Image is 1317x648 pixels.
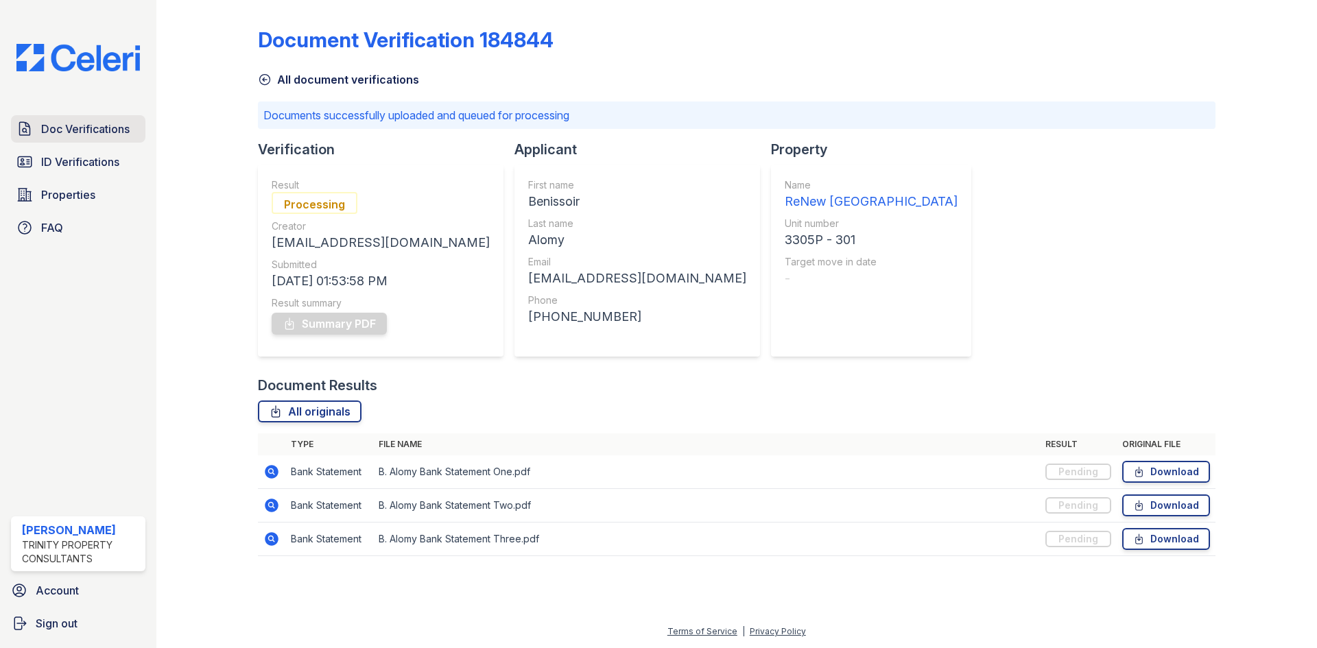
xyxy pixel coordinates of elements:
div: Document Results [258,376,377,395]
a: Account [5,577,151,604]
div: | [742,626,745,636]
div: Submitted [272,258,490,272]
div: Result summary [272,296,490,310]
div: - [785,269,958,288]
span: FAQ [41,219,63,236]
th: Type [285,433,373,455]
div: Name [785,178,958,192]
a: All originals [258,400,361,422]
a: Download [1122,494,1210,516]
a: Name ReNew [GEOGRAPHIC_DATA] [785,178,958,211]
div: [EMAIL_ADDRESS][DOMAIN_NAME] [528,269,746,288]
a: All document verifications [258,71,419,88]
div: [EMAIL_ADDRESS][DOMAIN_NAME] [272,233,490,252]
div: Applicant [514,140,771,159]
div: Pending [1045,531,1111,547]
a: Download [1122,528,1210,550]
a: FAQ [11,214,145,241]
div: Unit number [785,217,958,230]
div: Pending [1045,464,1111,480]
img: CE_Logo_Blue-a8612792a0a2168367f1c8372b55b34899dd931a85d93a1a3d3e32e68fde9ad4.png [5,44,151,71]
span: Doc Verifications [41,121,130,137]
div: 3305P - 301 [785,230,958,250]
a: Sign out [5,610,151,637]
div: ReNew [GEOGRAPHIC_DATA] [785,192,958,211]
td: B. Alomy Bank Statement Three.pdf [373,523,1040,556]
div: Pending [1045,497,1111,514]
a: Doc Verifications [11,115,145,143]
span: Properties [41,187,95,203]
th: File name [373,433,1040,455]
div: Target move in date [785,255,958,269]
div: Result [272,178,490,192]
div: Benissoir [528,192,746,211]
div: Last name [528,217,746,230]
a: Download [1122,461,1210,483]
span: Sign out [36,615,78,632]
div: Processing [272,192,357,214]
div: [PHONE_NUMBER] [528,307,746,326]
div: Alomy [528,230,746,250]
div: Email [528,255,746,269]
td: B. Alomy Bank Statement One.pdf [373,455,1040,489]
div: Trinity Property Consultants [22,538,140,566]
td: Bank Statement [285,489,373,523]
a: Properties [11,181,145,208]
td: Bank Statement [285,455,373,489]
div: First name [528,178,746,192]
div: [DATE] 01:53:58 PM [272,272,490,291]
div: [PERSON_NAME] [22,522,140,538]
a: Terms of Service [667,626,737,636]
td: B. Alomy Bank Statement Two.pdf [373,489,1040,523]
p: Documents successfully uploaded and queued for processing [263,107,1210,123]
a: Privacy Policy [750,626,806,636]
div: Property [771,140,982,159]
a: ID Verifications [11,148,145,176]
span: Account [36,582,79,599]
th: Result [1040,433,1117,455]
div: Phone [528,293,746,307]
div: Verification [258,140,514,159]
span: ID Verifications [41,154,119,170]
div: Creator [272,219,490,233]
td: Bank Statement [285,523,373,556]
th: Original file [1117,433,1215,455]
div: Document Verification 184844 [258,27,554,52]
